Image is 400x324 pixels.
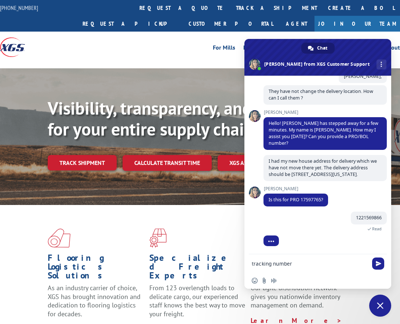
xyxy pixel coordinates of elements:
[48,155,117,170] a: Track shipment
[252,278,258,284] span: Insert an emoji
[218,155,280,171] a: XGS ASSISTANT
[251,284,340,310] span: Our agile distribution network gives you nationwide inventory management on demand.
[149,253,246,284] h1: Specialized Freight Experts
[269,197,323,203] span: Is this for PRO 17597765?
[269,88,373,101] span: They have not change the delivery location. How can I call them ?
[263,186,328,191] span: [PERSON_NAME]
[271,278,277,284] span: Audio message
[183,16,279,32] a: Customer Portal
[384,45,400,53] a: About
[372,258,384,270] span: Send
[77,16,183,32] a: Request a pickup
[48,97,310,141] b: Visibility, transparency, and control for your entire supply chain.
[279,16,314,32] a: Agent
[123,155,212,171] a: Calculate transit time
[372,226,382,231] span: Read
[48,253,144,284] h1: Flooring Logistics Solutions
[356,215,382,221] span: 1221569866
[263,110,387,115] span: [PERSON_NAME]
[213,45,235,53] a: For Mills
[48,284,141,318] span: As an industry carrier of choice, XGS has brought innovation and dedication to flooring logistics...
[269,158,377,177] span: I had my new house address for delivery which we have not move there yet. The delivery address sh...
[314,16,400,32] a: Join Our Team
[301,43,335,54] a: Chat
[369,295,391,317] a: Close chat
[48,228,70,248] img: xgs-icon-total-supply-chain-intelligence-red
[243,45,276,53] a: For Retailers
[269,120,378,146] span: Hello! [PERSON_NAME] has stepped away for a few minutes. My name is [PERSON_NAME]. How may I assi...
[252,254,369,273] textarea: Compose your message...
[317,43,327,54] span: Chat
[261,278,267,284] span: Send a file
[149,228,167,248] img: xgs-icon-focused-on-flooring-red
